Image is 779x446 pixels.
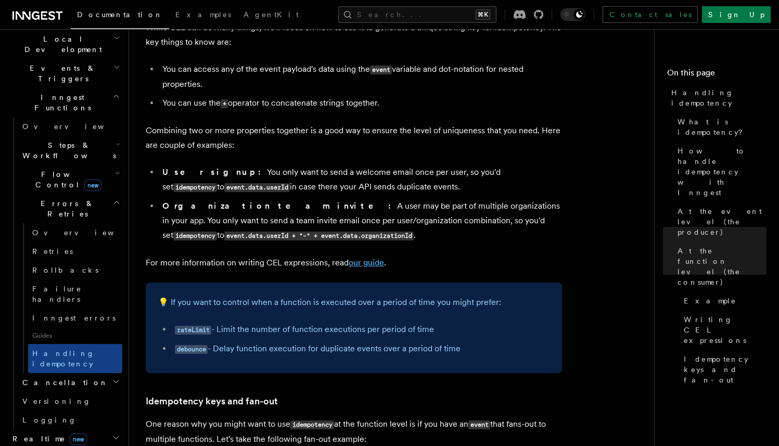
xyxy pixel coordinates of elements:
[175,324,211,334] a: rateLimit
[172,322,550,337] li: - Limit the number of function executions per period of time
[32,247,73,256] span: Retries
[18,392,122,411] a: Versioning
[18,373,122,392] button: Cancellation
[349,258,384,267] a: our guide
[673,142,767,202] a: How to handle idempotency with Inngest
[77,10,163,19] span: Documentation
[169,3,237,28] a: Examples
[667,83,767,112] a: Handling idempotency
[680,291,767,310] a: Example
[8,34,113,55] span: Local Development
[22,416,76,424] span: Logging
[32,228,139,237] span: Overview
[22,122,130,131] span: Overview
[476,9,490,20] kbd: ⌘K
[18,165,122,194] button: Flow Controlnew
[32,314,116,322] span: Inngest errors
[680,350,767,389] a: Idempotency keys and fan-out
[8,434,87,444] span: Realtime
[84,180,101,191] span: new
[671,87,767,108] span: Handling idempotency
[28,309,122,327] a: Inngest errors
[8,30,122,59] button: Local Development
[70,434,87,445] span: new
[172,341,550,356] li: - Delay function execution for duplicate events over a period of time
[684,354,767,385] span: Idempotency keys and fan-out
[71,3,169,29] a: Documentation
[159,199,562,243] li: A user may be part of multiple organizations in your app. You only want to send a team invite ema...
[173,232,217,240] code: idempotency
[678,146,767,198] span: How to handle idempotency with Inngest
[8,117,122,429] div: Inngest Functions
[162,167,267,177] strong: User signup:
[28,242,122,261] a: Retries
[244,10,299,19] span: AgentKit
[8,63,113,84] span: Events & Triggers
[175,326,211,335] code: rateLimit
[28,344,122,373] a: Handling idempotency
[603,6,698,23] a: Contact sales
[32,285,82,303] span: Failure handlers
[18,377,108,388] span: Cancellation
[678,117,767,137] span: What is idempotency?
[8,59,122,88] button: Events & Triggers
[18,117,122,136] a: Overview
[338,6,496,23] button: Search...⌘K
[32,266,98,274] span: Rollbacks
[673,241,767,291] a: At the function level (the consumer)
[221,99,228,108] code: +
[146,394,278,409] a: Idempotency keys and fan-out
[702,6,771,23] a: Sign Up
[146,256,562,270] p: For more information on writing CEL expressions, read .
[680,310,767,350] a: Writing CEL expressions
[28,261,122,279] a: Rollbacks
[237,3,305,28] a: AgentKit
[673,112,767,142] a: What is idempotency?
[158,295,550,310] p: 💡 If you want to control when a function is executed over a period of time you might prefer:
[224,183,290,192] code: event.data.userId
[175,10,231,19] span: Examples
[684,296,736,306] span: Example
[370,66,392,74] code: event
[8,92,112,113] span: Inngest Functions
[146,123,562,152] p: Combining two or more properties together is a good way to ensure the level of uniqueness that yo...
[468,420,490,429] code: event
[560,8,585,21] button: Toggle dark mode
[162,201,397,211] strong: Organization team invite:
[673,202,767,241] a: At the event level (the producer)
[18,198,113,219] span: Errors & Retries
[18,136,122,165] button: Steps & Workflows
[175,343,208,353] a: debounce
[32,349,95,368] span: Handling idempotency
[175,345,208,354] code: debounce
[18,169,114,190] span: Flow Control
[678,246,767,287] span: At the function level (the consumer)
[224,232,414,240] code: event.data.userId + "-" + event.data.organizationId
[18,194,122,223] button: Errors & Retries
[667,67,767,83] h4: On this page
[18,223,122,373] div: Errors & Retries
[684,314,767,346] span: Writing CEL expressions
[173,183,217,192] code: idempotency
[28,223,122,242] a: Overview
[8,88,122,117] button: Inngest Functions
[28,327,122,344] span: Guides
[28,279,122,309] a: Failure handlers
[159,96,562,111] li: You can use the operator to concatenate strings together.
[290,420,334,429] code: idempotency
[18,140,116,161] span: Steps & Workflows
[18,411,122,429] a: Logging
[146,20,562,49] p: While CEL can do many things, we'll focus on how to use it to generate a unique string key for id...
[678,206,767,237] span: At the event level (the producer)
[22,397,91,405] span: Versioning
[159,165,562,195] li: You only want to send a welcome email once per user, so you'd set to in case there your API sends...
[159,62,562,92] li: You can access any of the event payload's data using the variable and dot-notation for nested pro...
